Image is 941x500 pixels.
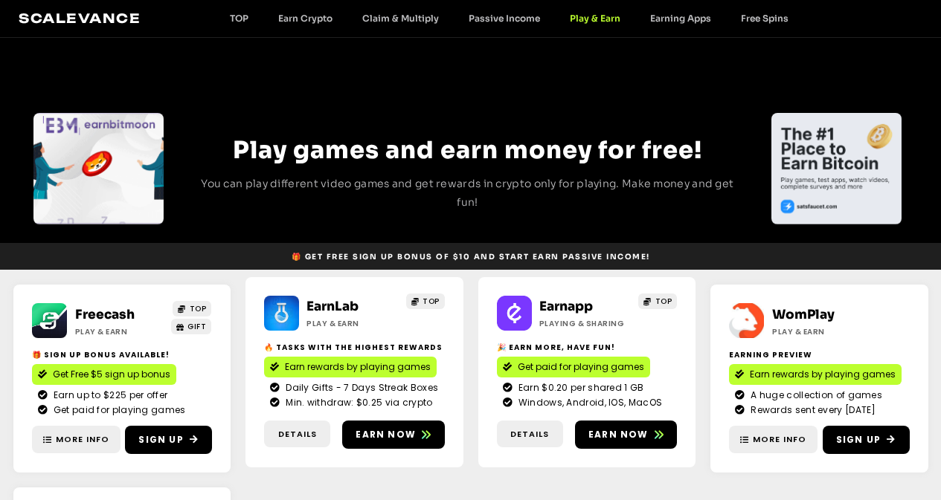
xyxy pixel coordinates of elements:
[771,113,902,224] div: Slides
[138,433,183,447] span: Sign Up
[282,381,438,395] span: Daily Gifts - 7 Days Streak Boxes
[32,426,121,453] a: More Info
[454,13,555,24] a: Passive Income
[306,299,359,314] a: EarnLab
[729,426,818,453] a: More Info
[539,299,593,314] a: Earnapp
[575,421,678,449] a: Earn now
[750,368,896,381] span: Earn rewards by playing games
[729,349,910,360] h2: Earning Preview
[515,381,644,395] span: Earn $0.20 per shared 1 GB
[406,293,445,309] a: TOP
[423,296,440,307] span: TOP
[747,403,876,417] span: Rewards sent every [DATE]
[264,342,445,353] h2: 🔥 Tasks with the highest rewards
[215,13,263,24] a: TOP
[518,360,644,374] span: Get paid for playing games
[192,175,744,212] p: You can play different video games and get rewards in crypto only for playing. Make money and get...
[282,396,432,409] span: Min. withdraw: $0.25 via crypto
[635,13,726,24] a: Earning Apps
[125,426,212,454] a: Sign Up
[50,389,168,402] span: Earn up to $225 per offer
[497,357,650,377] a: Get paid for playing games
[497,342,678,353] h2: 🎉 Earn More, Have Fun!
[292,251,650,262] span: 🎁 Get Free Sign Up Bonus of $10 and start earn passive income!
[285,360,431,374] span: Earn rewards by playing games
[539,318,631,329] h2: Playing & Sharing
[772,326,862,337] h2: Play & Earn
[356,428,416,441] span: Earn now
[56,433,109,446] span: More Info
[823,426,910,454] a: Sign Up
[729,364,902,385] a: Earn rewards by playing games
[747,389,882,402] span: A huge collection of games
[342,421,445,449] a: Earn now
[753,433,806,446] span: More Info
[50,403,186,417] span: Get paid for playing games
[655,296,672,307] span: TOP
[32,364,176,385] a: Get Free $5 sign up bonus
[264,421,330,448] a: Details
[286,247,656,266] a: 🎁 Get Free Sign Up Bonus of $10 and start earn passive income!
[215,13,803,24] nav: Menu
[32,349,213,360] h2: 🎁 Sign Up Bonus Available!
[726,13,803,24] a: Free Spins
[33,113,164,224] div: Slides
[75,307,135,322] a: Freecash
[588,428,649,441] span: Earn now
[347,13,454,24] a: Claim & Multiply
[192,132,744,169] h2: Play games and earn money for free!
[638,293,677,309] a: TOP
[264,357,437,377] a: Earn rewards by playing games
[187,321,206,332] span: GIFT
[75,326,165,337] h2: Play & Earn
[173,301,211,316] a: TOP
[190,303,207,314] span: TOP
[19,10,141,26] a: Scalevance
[497,421,563,448] a: Details
[263,13,347,24] a: Earn Crypto
[555,13,635,24] a: Play & Earn
[53,368,170,381] span: Get Free $5 sign up bonus
[510,428,549,441] span: Details
[772,307,835,322] a: WomPlay
[306,318,398,329] h2: Play & Earn
[278,428,317,441] span: Details
[836,433,881,447] span: Sign Up
[515,396,662,409] span: Windows, Android, IOS, MacOS
[171,319,212,334] a: GIFT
